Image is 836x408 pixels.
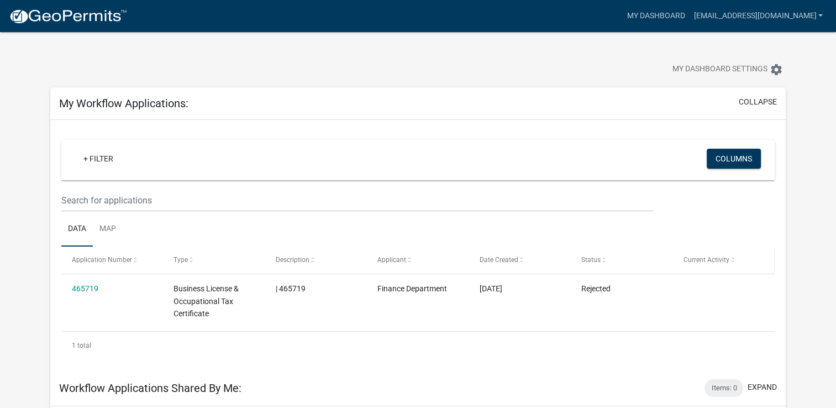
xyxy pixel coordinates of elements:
a: [EMAIL_ADDRESS][DOMAIN_NAME] [689,6,827,27]
datatable-header-cell: Date Created [469,247,570,273]
button: expand [748,381,777,393]
a: My Dashboard [622,6,689,27]
div: 1 total [61,332,775,359]
div: collapse [50,120,786,370]
datatable-header-cell: Application Number [61,247,163,273]
i: settings [770,63,783,76]
a: Map [93,212,123,247]
datatable-header-cell: Current Activity [672,247,774,273]
span: Rejected [581,284,611,293]
span: Business License & Occupational Tax Certificate [173,284,239,318]
span: Status [581,256,601,264]
button: collapse [739,96,777,108]
datatable-header-cell: Applicant [367,247,469,273]
span: Description [276,256,309,264]
a: 465719 [72,284,98,293]
a: + Filter [75,149,122,169]
button: My Dashboard Settingssettings [664,59,792,80]
datatable-header-cell: Description [265,247,367,273]
input: Search for applications [61,189,653,212]
h5: My Workflow Applications: [59,97,188,110]
a: Data [61,212,93,247]
div: Items: 0 [704,379,743,397]
span: Type [173,256,188,264]
button: Columns [707,149,761,169]
span: Current Activity [683,256,729,264]
span: Finance Department [377,284,447,293]
span: Applicant [377,256,406,264]
span: | 465719 [276,284,306,293]
datatable-header-cell: Status [571,247,672,273]
span: Date Created [480,256,518,264]
span: My Dashboard Settings [672,63,767,76]
span: Application Number [72,256,132,264]
datatable-header-cell: Type [163,247,265,273]
span: 08/18/2025 [480,284,502,293]
h5: Workflow Applications Shared By Me: [59,381,241,395]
